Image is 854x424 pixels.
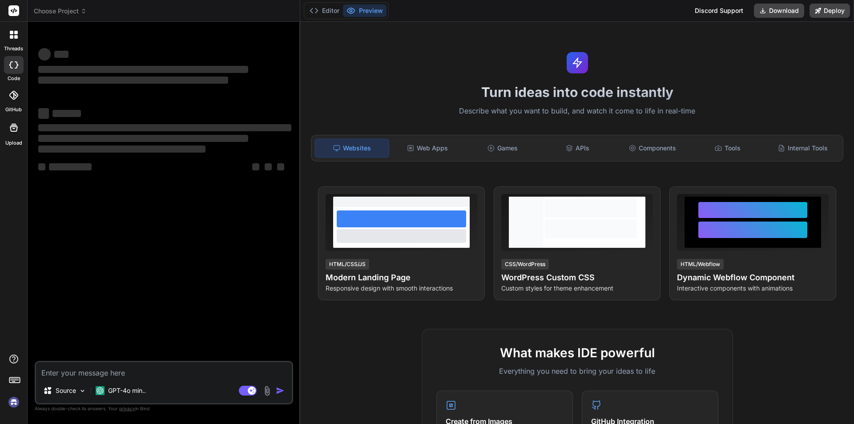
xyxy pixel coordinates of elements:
[38,145,205,153] span: ‌
[38,108,49,119] span: ‌
[277,163,284,170] span: ‌
[8,75,20,82] label: code
[326,284,477,293] p: Responsive design with smooth interactions
[501,271,653,284] h4: WordPress Custom CSS
[677,259,724,270] div: HTML/Webflow
[276,386,285,395] img: icon
[5,106,22,113] label: GitHub
[306,105,849,117] p: Describe what you want to build, and watch it come to life in real-time
[810,4,850,18] button: Deploy
[52,110,81,117] span: ‌
[541,139,614,157] div: APIs
[436,366,718,376] p: Everything you need to bring your ideas to life
[34,7,87,16] span: Choose Project
[326,259,369,270] div: HTML/CSS/JS
[501,284,653,293] p: Custom styles for theme enhancement
[754,4,804,18] button: Download
[108,386,146,395] p: GPT-4o min..
[96,386,105,395] img: GPT-4o mini
[56,386,76,395] p: Source
[38,48,51,61] span: ‌
[343,4,387,17] button: Preview
[252,163,259,170] span: ‌
[391,139,464,157] div: Web Apps
[265,163,272,170] span: ‌
[689,4,749,18] div: Discord Support
[677,271,829,284] h4: Dynamic Webflow Component
[691,139,765,157] div: Tools
[677,284,829,293] p: Interactive components with animations
[79,387,86,395] img: Pick Models
[306,84,849,100] h1: Turn ideas into code instantly
[54,51,68,58] span: ‌
[38,135,248,142] span: ‌
[315,139,389,157] div: Websites
[262,386,272,396] img: attachment
[6,395,21,410] img: signin
[501,259,549,270] div: CSS/WordPress
[119,406,135,411] span: privacy
[4,45,23,52] label: threads
[326,271,477,284] h4: Modern Landing Page
[616,139,689,157] div: Components
[38,163,45,170] span: ‌
[306,4,343,17] button: Editor
[466,139,540,157] div: Games
[436,343,718,362] h2: What makes IDE powerful
[766,139,839,157] div: Internal Tools
[5,139,22,147] label: Upload
[38,66,248,73] span: ‌
[49,163,92,170] span: ‌
[38,124,291,131] span: ‌
[38,77,228,84] span: ‌
[35,404,293,413] p: Always double-check its answers. Your in Bind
